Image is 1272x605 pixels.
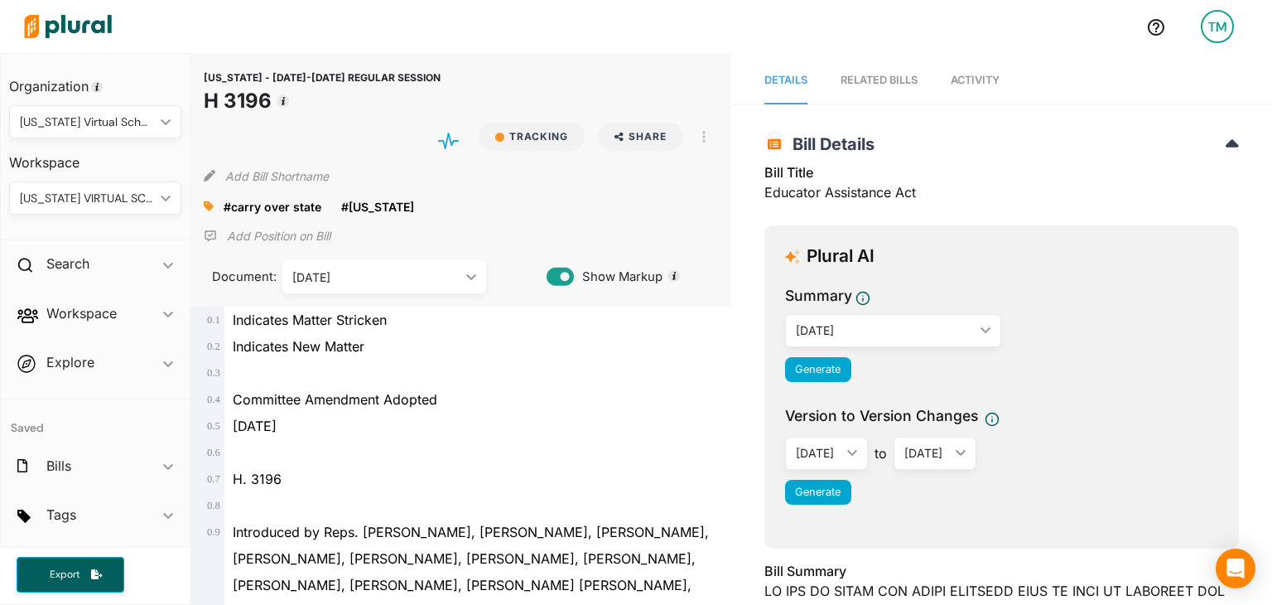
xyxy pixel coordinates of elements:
[204,194,214,219] div: Add tags
[591,123,690,151] button: Share
[598,123,683,151] button: Share
[233,471,282,487] span: H. 3196
[764,74,807,86] span: Details
[807,246,874,267] h3: Plural AI
[207,314,220,326] span: 0 . 1
[207,394,220,405] span: 0 . 4
[764,162,1239,182] h3: Bill Title
[227,228,330,244] p: Add Position on Bill
[46,254,89,273] h2: Search
[341,200,414,214] span: #[US_STATE]
[785,480,851,505] button: Generate
[46,506,76,524] h2: Tags
[1188,3,1247,50] a: TM
[207,420,220,432] span: 0 . 5
[225,162,329,189] button: Add Bill Shortname
[951,57,1000,104] a: Activity
[785,357,851,382] button: Generate
[667,269,682,283] div: Tooltip anchor
[795,486,841,498] span: Generate
[207,526,220,538] span: 0 . 9
[785,285,852,307] h3: Summary
[207,341,220,352] span: 0 . 2
[796,444,841,462] div: [DATE]
[1,399,190,440] h4: Saved
[46,304,117,322] h2: Workspace
[207,367,220,379] span: 0 . 3
[204,224,330,249] div: Add Position Statement
[224,198,321,215] a: #carry over state
[17,557,124,593] button: Export
[9,62,181,99] h3: Organization
[224,200,321,214] span: #carry over state
[207,500,220,511] span: 0 . 8
[89,80,104,94] div: Tooltip anchor
[233,418,277,434] span: [DATE]
[764,162,1239,212] div: Educator Assistance Act
[904,444,949,462] div: [DATE]
[46,353,94,371] h2: Explore
[207,447,220,458] span: 0 . 6
[784,134,874,154] span: Bill Details
[1216,549,1255,588] div: Open Intercom Messenger
[841,72,918,88] div: RELATED BILLS
[785,405,978,427] span: Version to Version Changes
[764,561,1239,581] h3: Bill Summary
[233,312,387,328] span: Indicates Matter Stricken
[1201,10,1234,43] div: TM
[795,363,841,375] span: Generate
[204,268,262,286] span: Document:
[841,57,918,104] a: RELATED BILLS
[38,568,91,582] span: Export
[868,443,894,463] span: to
[479,123,585,151] button: Tracking
[276,94,291,109] div: Tooltip anchor
[292,269,460,286] div: [DATE]
[20,190,154,207] div: [US_STATE] VIRTUAL SCHOOL
[341,198,414,215] a: #[US_STATE]
[20,114,154,131] div: [US_STATE] Virtual School (FLVS)
[46,457,71,475] h2: Bills
[574,268,662,286] span: Show Markup
[9,138,181,175] h3: Workspace
[764,57,807,104] a: Details
[204,86,441,116] h1: H 3196
[796,322,975,339] div: [DATE]
[204,71,441,84] span: [US_STATE] - [DATE]-[DATE] REGULAR SESSION
[233,391,437,408] span: Committee Amendment Adopted
[207,473,220,485] span: 0 . 7
[951,74,1000,86] span: Activity
[233,338,364,355] span: Indicates New Matter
